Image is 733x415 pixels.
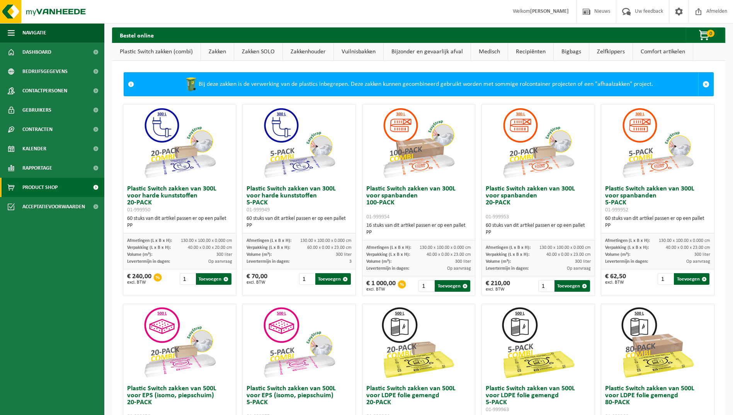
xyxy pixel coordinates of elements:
span: excl. BTW [605,280,626,285]
span: Kalender [22,139,46,158]
span: Acceptatievoorwaarden [22,197,85,216]
span: Contactpersonen [22,81,67,100]
img: 01-999955 [260,304,338,381]
span: Afmetingen (L x B x H): [605,238,650,243]
img: 01-999950 [141,104,218,182]
div: PP [605,222,710,229]
span: 300 liter [575,259,591,264]
span: 130.00 x 100.00 x 0.000 cm [539,245,591,250]
input: 1 [658,273,673,285]
div: 16 stuks van dit artikel passen er op een pallet [366,222,471,236]
span: 01-999954 [366,214,389,220]
a: Comfort artikelen [633,43,693,61]
h3: Plastic Switch zakken van 300L voor harde kunststoffen 5-PACK [247,185,352,213]
input: 1 [299,273,315,285]
span: excl. BTW [247,280,267,285]
div: PP [247,222,352,229]
span: 130.00 x 100.00 x 0.000 cm [420,245,471,250]
a: Zakkenhouder [283,43,333,61]
h3: Plastic Switch zakken van 300L voor spanbanden 20-PACK [486,185,591,220]
div: 60 stuks van dit artikel passen er op een pallet [127,215,232,229]
span: Op aanvraag [447,266,471,271]
span: Contracten [22,120,53,139]
button: 0 [686,27,724,43]
a: Zakken SOLO [234,43,282,61]
span: 40.00 x 0.00 x 23.00 cm [427,252,471,257]
span: excl. BTW [127,280,151,285]
div: 60 stuks van dit artikel passen er op een pallet [486,222,591,236]
span: Verpakking (L x B x H): [127,245,171,250]
img: 01-999968 [619,304,696,381]
span: Op aanvraag [208,259,232,264]
span: Afmetingen (L x B x H): [247,238,291,243]
img: 01-999952 [619,104,696,182]
a: Recipiënten [508,43,553,61]
img: 01-999963 [500,304,577,381]
img: 01-999949 [260,104,338,182]
div: Bij deze zakken is de verwerking van de plastics inbegrepen. Deze zakken kunnen gecombineerd gebr... [138,73,698,96]
h3: Plastic Switch zakken van 300L voor harde kunststoffen 20-PACK [127,185,232,213]
div: PP [486,229,591,236]
span: Levertermijn in dagen: [247,259,289,264]
span: Volume (m³): [486,259,511,264]
span: 300 liter [455,259,471,264]
div: € 240,00 [127,273,151,285]
span: excl. BTW [366,287,396,292]
span: Dashboard [22,43,51,62]
span: 60.00 x 0.00 x 23.00 cm [307,245,352,250]
button: Toevoegen [674,273,709,285]
div: 60 stuks van dit artikel passen er op een pallet [247,215,352,229]
a: Zelfkippers [589,43,633,61]
span: 40.00 x 0.00 x 23.00 cm [546,252,591,257]
div: € 62,50 [605,273,626,285]
h3: Plastic Switch zakken van 300L voor spanbanden 5-PACK [605,185,710,213]
span: Bedrijfsgegevens [22,62,68,81]
h3: Plastic Switch zakken van 500L voor LDPE folie gemengd 5-PACK [486,385,591,413]
span: 0 [707,30,714,37]
span: 01-999963 [486,407,509,413]
span: 40.00 x 0.00 x 20.00 cm [188,245,232,250]
input: 1 [538,280,554,292]
span: Verpakking (L x B x H): [247,245,290,250]
div: 60 stuks van dit artikel passen er op een pallet [605,215,710,229]
button: Toevoegen [196,273,231,285]
div: PP [127,222,232,229]
img: 01-999956 [141,304,218,381]
h2: Bestel online [112,27,162,43]
strong: [PERSON_NAME] [530,9,569,14]
span: Volume (m³): [247,252,272,257]
a: Vuilnisbakken [334,43,383,61]
a: Bijzonder en gevaarlijk afval [384,43,471,61]
span: Levertermijn in dagen: [486,266,529,271]
span: Volume (m³): [605,252,630,257]
span: 300 liter [216,252,232,257]
span: Verpakking (L x B x H): [605,245,649,250]
a: Zakken [201,43,234,61]
span: Navigatie [22,23,46,43]
span: Op aanvraag [686,259,710,264]
span: 01-999953 [486,214,509,220]
input: 1 [418,280,434,292]
button: Toevoegen [435,280,470,292]
span: Levertermijn in dagen: [366,266,409,271]
span: Op aanvraag [567,266,591,271]
a: Bigbags [554,43,589,61]
span: Levertermijn in dagen: [127,259,170,264]
span: Product Shop [22,178,58,197]
span: 130.00 x 100.00 x 0.000 cm [659,238,710,243]
img: 01-999953 [500,104,577,182]
a: Sluit melding [698,73,713,96]
span: 130.00 x 100.00 x 0.000 cm [300,238,352,243]
button: Toevoegen [554,280,590,292]
span: Rapportage [22,158,52,178]
span: Volume (m³): [127,252,152,257]
h3: Plastic Switch zakken van 300L voor spanbanden 100-PACK [366,185,471,220]
span: Volume (m³): [366,259,391,264]
div: € 70,00 [247,273,267,285]
span: 01-999949 [247,207,270,213]
span: Verpakking (L x B x H): [366,252,410,257]
span: 01-999952 [605,207,628,213]
span: 130.00 x 100.00 x 0.000 cm [181,238,232,243]
a: Medisch [471,43,508,61]
span: Gebruikers [22,100,51,120]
